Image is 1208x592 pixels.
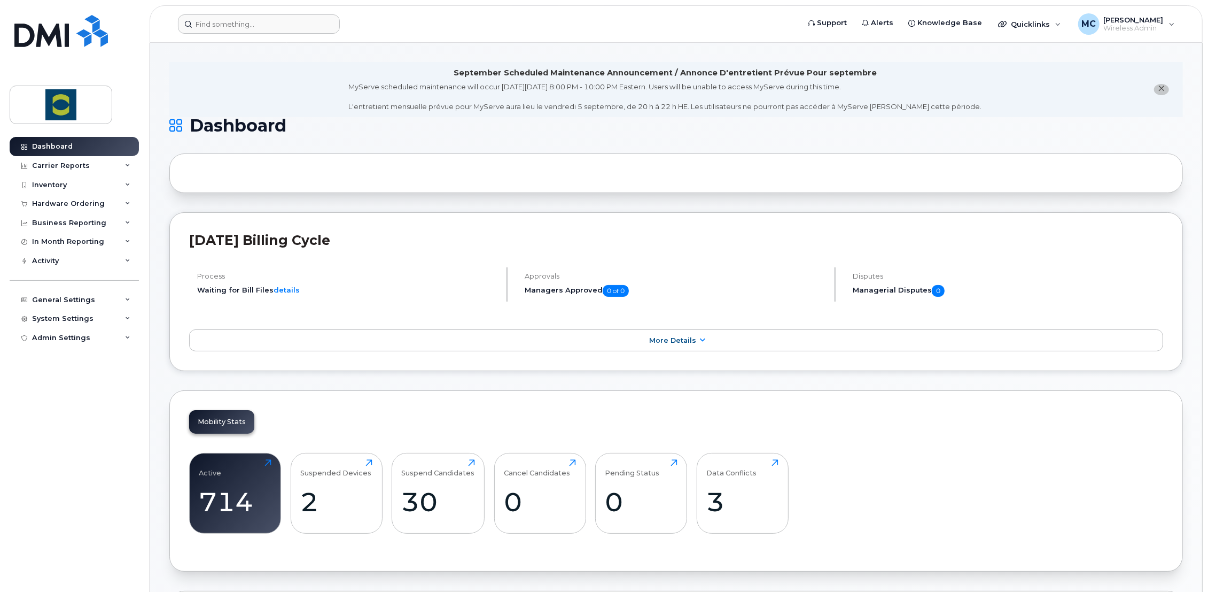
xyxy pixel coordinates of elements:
[197,272,497,280] h4: Process
[525,285,825,297] h5: Managers Approved
[649,336,696,344] span: More Details
[932,285,945,297] span: 0
[349,82,982,112] div: MyServe scheduled maintenance will occur [DATE][DATE] 8:00 PM - 10:00 PM Eastern. Users will be u...
[402,486,475,518] div: 30
[706,459,757,477] div: Data Conflicts
[300,459,372,528] a: Suspended Devices2
[274,286,300,294] a: details
[605,459,660,477] div: Pending Status
[402,459,475,528] a: Suspend Candidates30
[199,486,271,518] div: 714
[706,459,778,528] a: Data Conflicts3
[190,118,286,134] span: Dashboard
[300,459,371,477] div: Suspended Devices
[603,285,629,297] span: 0 of 0
[504,459,570,477] div: Cancel Candidates
[1154,84,1169,95] button: close notification
[199,459,222,477] div: Active
[189,232,1163,248] h2: [DATE] Billing Cycle
[402,459,475,477] div: Suspend Candidates
[605,459,677,528] a: Pending Status0
[199,459,271,528] a: Active714
[853,285,1163,297] h5: Managerial Disputes
[197,285,497,295] li: Waiting for Bill Files
[605,486,677,518] div: 0
[504,486,576,518] div: 0
[300,486,372,518] div: 2
[706,486,778,518] div: 3
[454,67,877,79] div: September Scheduled Maintenance Announcement / Annonce D'entretient Prévue Pour septembre
[853,272,1163,280] h4: Disputes
[525,272,825,280] h4: Approvals
[504,459,576,528] a: Cancel Candidates0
